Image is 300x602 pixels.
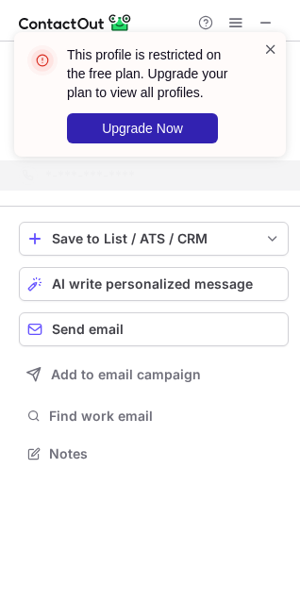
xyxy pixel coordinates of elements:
button: Find work email [19,403,289,429]
span: Find work email [49,408,281,425]
button: Notes [19,441,289,467]
span: Send email [52,322,124,337]
button: Add to email campaign [19,358,289,392]
span: Upgrade Now [102,121,183,136]
span: Add to email campaign [51,367,201,382]
img: ContactOut v5.3.10 [19,11,132,34]
button: AI write personalized message [19,267,289,301]
span: AI write personalized message [52,276,253,292]
header: This profile is restricted on the free plan. Upgrade your plan to view all profiles. [67,45,241,102]
button: save-profile-one-click [19,222,289,256]
div: Save to List / ATS / CRM [52,231,256,246]
span: Notes [49,445,281,462]
button: Upgrade Now [67,113,218,143]
img: error [27,45,58,75]
button: Send email [19,312,289,346]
